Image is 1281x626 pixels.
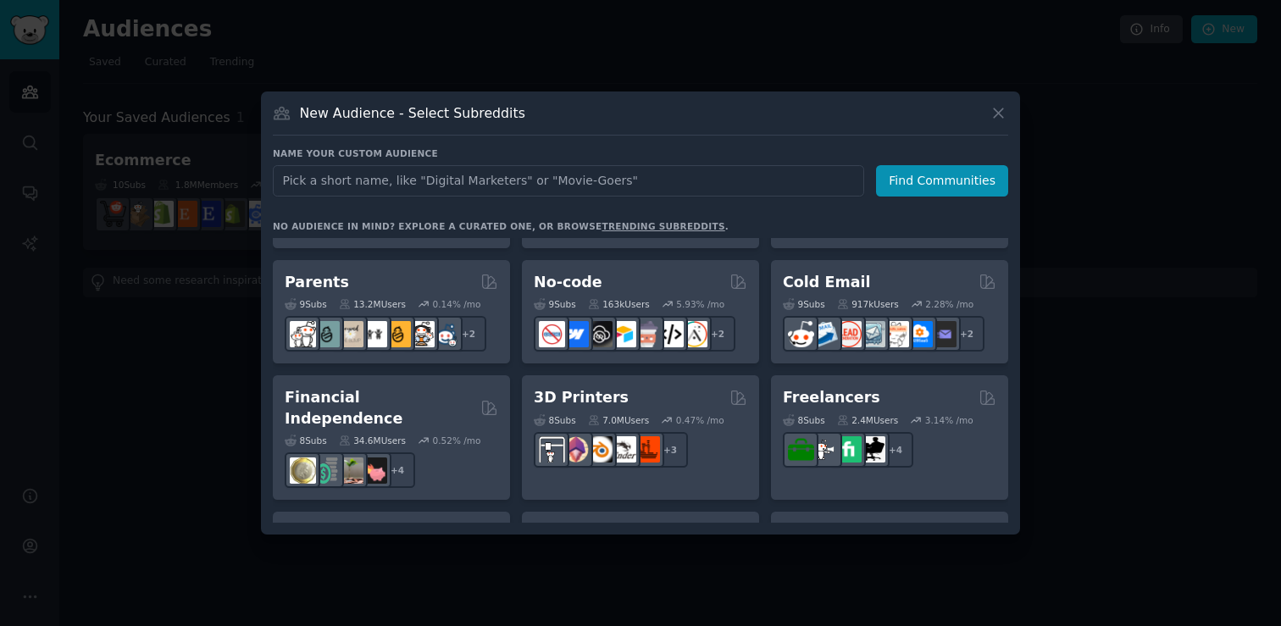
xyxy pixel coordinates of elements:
img: Fiverr [835,436,862,463]
div: No audience in mind? Explore a curated one, or browse . [273,220,729,232]
div: 0.52 % /mo [433,435,481,446]
div: 9 Sub s [534,298,576,310]
div: 13.2M Users [339,298,406,310]
img: daddit [290,321,316,347]
h2: 3D Printers [534,387,629,408]
img: UKPersonalFinance [290,457,316,484]
img: nocode [539,321,565,347]
a: trending subreddits [602,221,724,231]
img: B2BSaaS [907,321,933,347]
input: Pick a short name, like "Digital Marketers" or "Movie-Goers" [273,165,864,197]
img: Parents [432,321,458,347]
img: Fire [337,457,363,484]
img: Emailmarketing [812,321,838,347]
img: LeadGeneration [835,321,862,347]
h2: Financial Independence [285,387,474,429]
img: coldemail [859,321,885,347]
div: 0.14 % /mo [433,298,481,310]
img: FinancialPlanning [313,457,340,484]
div: 2.4M Users [837,414,899,426]
img: Airtable [610,321,636,347]
h2: No-code [534,272,602,293]
div: 9 Sub s [285,298,327,310]
div: 8 Sub s [534,414,576,426]
img: nocodelowcode [634,321,660,347]
img: Freelancers [859,436,885,463]
h2: Cold Email [783,272,870,293]
h2: Parents [285,272,349,293]
img: webflow [563,321,589,347]
div: 8 Sub s [285,435,327,446]
div: 7.0M Users [588,414,650,426]
div: + 4 [380,452,415,488]
img: Adalo [681,321,707,347]
img: FixMyPrint [634,436,660,463]
img: NoCodeMovement [657,321,684,347]
img: 3Dprinting [539,436,565,463]
div: 5.93 % /mo [676,298,724,310]
div: 917k Users [837,298,899,310]
div: 0.47 % /mo [676,414,724,426]
img: NewParents [385,321,411,347]
img: parentsofmultiples [408,321,435,347]
div: + 2 [700,316,735,352]
button: Find Communities [876,165,1008,197]
div: + 3 [652,432,688,468]
div: 163k Users [588,298,650,310]
img: NoCodeSaaS [586,321,613,347]
div: + 2 [451,316,486,352]
div: 8 Sub s [783,414,825,426]
div: 34.6M Users [339,435,406,446]
img: beyondthebump [337,321,363,347]
div: + 4 [878,432,913,468]
h2: Freelancers [783,387,880,408]
img: forhire [788,436,814,463]
img: sales [788,321,814,347]
div: + 2 [949,316,984,352]
h3: Name your custom audience [273,147,1008,159]
div: 2.28 % /mo [925,298,973,310]
img: ender3 [610,436,636,463]
img: blender [586,436,613,463]
img: EmailOutreach [930,321,957,347]
div: 3.14 % /mo [925,414,973,426]
img: toddlers [361,321,387,347]
img: SingleParents [313,321,340,347]
img: freelance_forhire [812,436,838,463]
img: fatFIRE [361,457,387,484]
h3: New Audience - Select Subreddits [300,104,525,122]
img: b2b_sales [883,321,909,347]
div: 9 Sub s [783,298,825,310]
img: 3Dmodeling [563,436,589,463]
